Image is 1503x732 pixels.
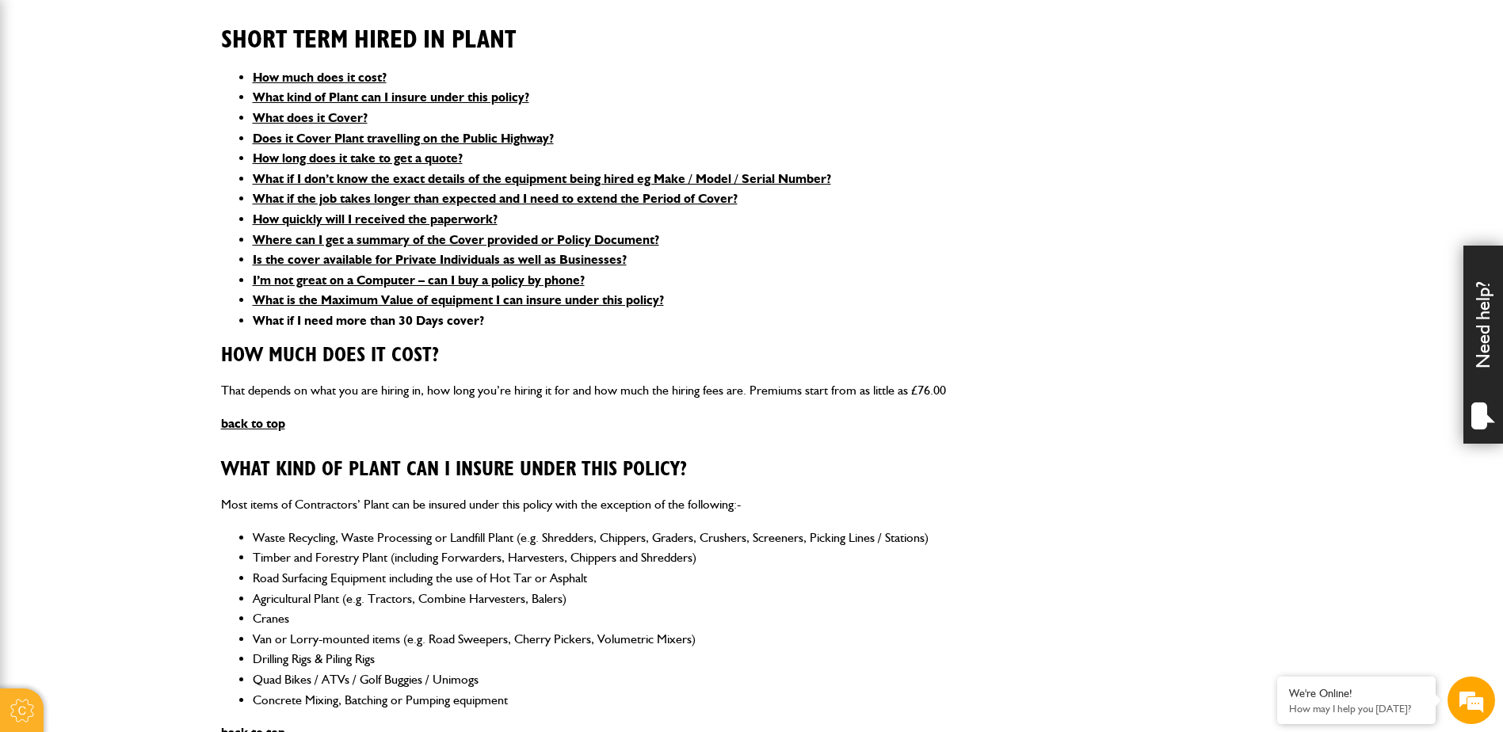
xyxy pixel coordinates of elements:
a: back to top [221,416,285,431]
li: Cranes [253,608,1283,629]
a: How long does it take to get a quote? [253,151,463,166]
p: Most items of Contractors’ Plant can be insured under this policy with the exception of the follo... [221,494,1283,515]
li: Van or Lorry-mounted items (e.g. Road Sweepers, Cherry Pickers, Volumetric Mixers) [253,629,1283,650]
h3: How much does it cost? [221,344,1283,368]
a: What if the job takes longer than expected and I need to extend the Period of Cover? [253,191,738,206]
h2: Short Term Hired In Plant [221,1,1283,55]
a: I’m not great on a Computer – can I buy a policy by phone? [253,273,585,288]
p: How may I help you today? [1289,703,1424,715]
a: What if I don’t know the exact details of the equipment being hired eg Make / Model / Serial Number? [253,171,831,186]
li: Timber and Forestry Plant (including Forwarders, Harvesters, Chippers and Shredders) [253,547,1283,568]
a: How quickly will I received the paperwork? [253,212,498,227]
div: We're Online! [1289,687,1424,700]
li: Drilling Rigs & Piling Rigs [253,649,1283,669]
a: What kind of Plant can I insure under this policy? [253,90,529,105]
li: Concrete Mixing, Batching or Pumping equipment [253,690,1283,711]
a: What does it Cover? [253,110,368,125]
a: What is the Maximum Value of equipment I can insure under this policy? [253,292,664,307]
li: Waste Recycling, Waste Processing or Landfill Plant (e.g. Shredders, Chippers, Graders, Crushers,... [253,528,1283,548]
h3: What kind of Plant can I insure under this policy? [221,458,1283,482]
li: Agricultural Plant (e.g. Tractors, Combine Harvesters, Balers) [253,589,1283,609]
p: That depends on what you are hiring in, how long you’re hiring it for and how much the hiring fee... [221,380,1283,401]
a: Where can I get a summary of the Cover provided or Policy Document? [253,232,659,247]
a: Does it Cover Plant travelling on the Public Highway? [253,131,554,146]
li: Road Surfacing Equipment including the use of Hot Tar or Asphalt [253,568,1283,589]
a: How much does it cost? [253,70,387,85]
li: Quad Bikes / ATVs / Golf Buggies / Unimogs [253,669,1283,690]
a: What if I need more than 30 Days cover? [253,313,484,328]
a: Is the cover available for Private Individuals as well as Businesses? [253,252,627,267]
div: Need help? [1463,246,1503,444]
